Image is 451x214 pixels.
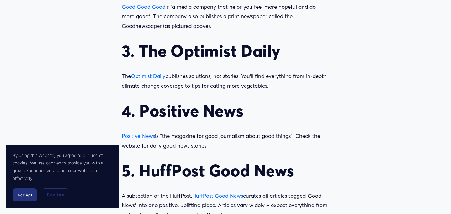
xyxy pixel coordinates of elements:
a: HuffPost Good News [192,192,243,199]
h2: 3. The Optimist Daily [122,41,329,61]
p: is “a media company that helps you feel more hopeful and do more good”. The company also publishe... [122,2,329,31]
span: Decline [47,192,64,198]
span: Accept [17,193,33,197]
section: Cookie banner [6,145,119,208]
p: The publishes solutions, not stories. You’ll find everything from in-depth climate change coverag... [122,71,329,91]
h2: 4. Positive News [122,101,329,121]
button: Accept [13,188,37,201]
a: Good Good Good [122,3,165,10]
h2: 5. HuffPost Good News [122,161,329,180]
a: Optimist Daily [131,73,165,79]
button: Decline [42,188,69,201]
p: By using this website, you agree to our use of cookies. We use cookies to provide you with a grea... [13,152,113,182]
p: is “the magazine for good journalism about good things”. Check the website for daily good news st... [122,131,329,150]
a: Positive News [122,133,155,139]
